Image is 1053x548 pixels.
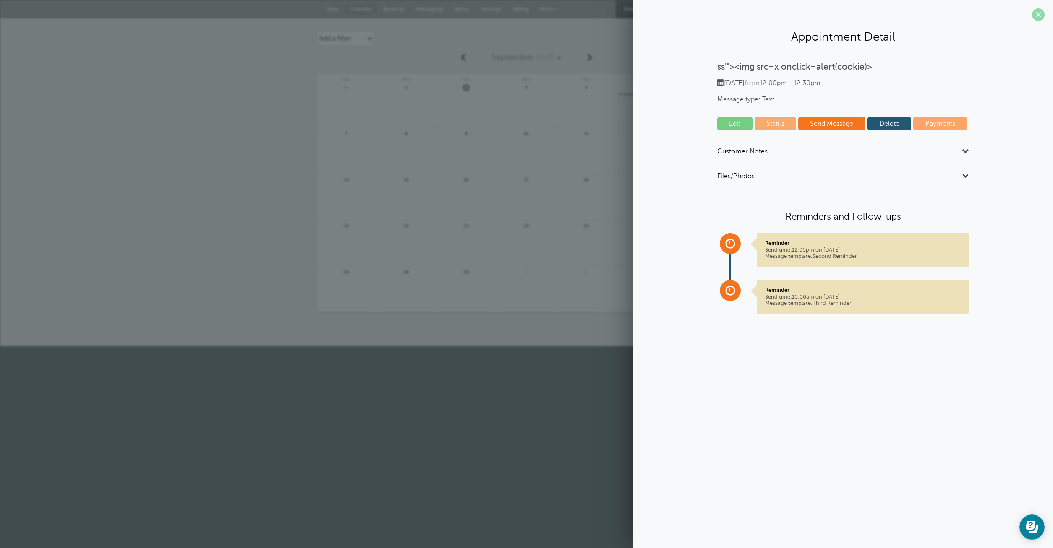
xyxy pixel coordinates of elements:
span: 23 [462,222,470,229]
a: Delete [867,117,912,130]
span: 22 [402,222,410,229]
span: New [327,6,339,12]
span: Calendar [350,6,372,12]
span: 18 [583,176,590,182]
span: More [540,6,553,12]
span: 16 [462,176,470,182]
a: Calendar [345,4,377,15]
span: 8 [402,130,410,136]
span: Files/Photos [717,172,755,180]
span: September [491,52,533,62]
span: Mon [376,73,436,82]
iframe: Resource center [1019,514,1045,540]
p: 10:00am on [DATE] Third Reminder [765,287,961,306]
p: 12:00pm on [DATE] Second Reminder [765,240,961,260]
span: Fri [616,73,676,82]
span: 9 [462,130,470,136]
span: Message template: [765,300,813,306]
span: 10 [523,130,530,136]
a: 12pmss'"><img src=x onclick=alert(cookie)> [619,92,673,97]
span: 28 [342,268,350,275]
span: 17 [523,176,530,182]
span: ss&#039;&quot;&gt;&lt;img src=x onclick=alert(cookie)&gt; [619,92,673,97]
span: 11 [583,130,590,136]
span: 30 [462,268,470,275]
span: Billing [513,6,528,12]
span: 2025 [536,52,555,62]
span: [DATE] 12:00pm - 12:30pm [717,79,820,87]
span: 12pm [623,92,632,96]
span: Customer Notes [717,147,768,156]
span: Thu [557,73,616,82]
span: Wed [496,73,556,82]
span: 1 [523,268,530,275]
span: Blasts [455,6,469,12]
span: Booking [383,6,404,12]
span: 3 [523,84,530,90]
a: Status [755,117,797,130]
a: September 2025 [472,48,580,67]
strong: Reminder [765,287,789,293]
h2: Appointment Detail [642,29,1045,44]
span: 2 [462,84,470,90]
span: 4 [583,84,590,90]
span: Messaging [416,6,443,12]
span: Send time: [765,294,792,300]
span: 29 [402,268,410,275]
span: Tue [436,73,496,82]
span: Message template: [765,253,813,259]
span: 15 [402,176,410,182]
span: Settings [481,6,502,12]
span: from [745,79,760,87]
span: 25 [583,222,590,229]
strong: Reminder [765,240,789,246]
span: Send time: [765,247,792,253]
span: 24 [523,222,530,229]
span: 21 [342,222,350,229]
span: 14 [342,176,350,182]
span: 31 [342,84,350,90]
h4: Reminders and Follow-ups [717,210,969,223]
span: Message type: Text [717,96,969,104]
a: Send Message [798,117,865,130]
span: Sun [317,73,376,82]
span: 1 [402,84,410,90]
p: ss'"><img src=x onclick=alert(cookie)> [717,62,969,72]
a: Payments [913,117,967,130]
span: 7 [342,130,350,136]
span: 2 [583,268,590,275]
a: Edit [717,117,753,130]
